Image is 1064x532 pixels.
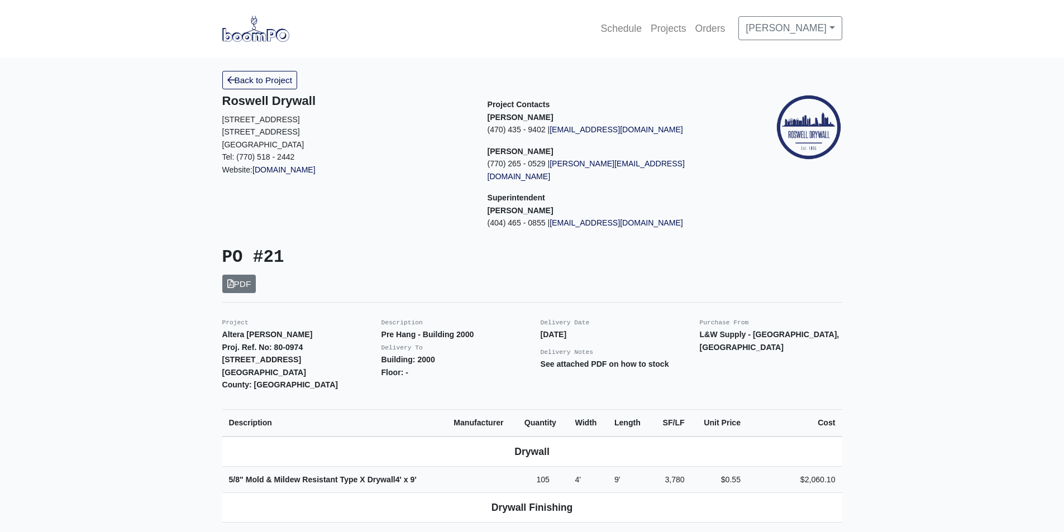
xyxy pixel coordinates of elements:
[646,16,691,41] a: Projects
[541,330,567,339] strong: [DATE]
[222,355,302,364] strong: [STREET_ADDRESS]
[222,94,471,176] div: Website:
[550,218,683,227] a: [EMAIL_ADDRESS][DOMAIN_NAME]
[411,475,417,484] span: 9'
[222,409,447,436] th: Description
[747,409,842,436] th: Cost
[222,113,471,126] p: [STREET_ADDRESS]
[541,319,590,326] small: Delivery Date
[404,475,408,484] span: x
[447,409,518,436] th: Manufacturer
[222,151,471,164] p: Tel: (770) 518 - 2442
[700,319,749,326] small: Purchase From
[381,368,408,377] strong: Floor: -
[488,157,736,183] p: (770) 265 - 0529 |
[747,466,842,493] td: $2,060.10
[229,475,417,484] strong: 5/8" Mold & Mildew Resistant Type X Drywall
[738,16,842,40] a: [PERSON_NAME]
[222,368,306,377] strong: [GEOGRAPHIC_DATA]
[395,475,402,484] span: 4'
[614,475,621,484] span: 9'
[568,409,607,436] th: Width
[488,100,550,109] span: Project Contacts
[541,349,594,356] small: Delivery Notes
[652,409,691,436] th: SF/LF
[518,466,569,493] td: 105
[541,360,669,368] strong: See attached PDF on how to stock
[222,138,471,151] p: [GEOGRAPHIC_DATA]
[222,71,298,89] a: Back to Project
[597,16,646,41] a: Schedule
[652,466,691,493] td: 3,780
[492,502,573,513] b: Drywall Finishing
[381,355,435,364] strong: Building: 2000
[222,319,249,326] small: Project
[691,466,747,493] td: $0.55
[691,409,747,436] th: Unit Price
[222,94,471,108] h5: Roswell Drywall
[691,16,730,41] a: Orders
[488,113,554,122] strong: [PERSON_NAME]
[518,409,569,436] th: Quantity
[222,126,471,138] p: [STREET_ADDRESS]
[381,344,423,351] small: Delivery To
[514,446,550,457] b: Drywall
[608,409,652,436] th: Length
[222,380,338,389] strong: County: [GEOGRAPHIC_DATA]
[488,123,736,136] p: (470) 435 - 9402 |
[488,193,545,202] span: Superintendent
[381,330,474,339] strong: Pre Hang - Building 2000
[488,217,736,229] p: (404) 465 - 0855 |
[252,165,316,174] a: [DOMAIN_NAME]
[222,330,313,339] strong: Altera [PERSON_NAME]
[222,343,303,352] strong: Proj. Ref. No: 80-0974
[700,328,842,353] p: L&W Supply - [GEOGRAPHIC_DATA], [GEOGRAPHIC_DATA]
[488,206,554,215] strong: [PERSON_NAME]
[222,275,256,293] a: PDF
[222,247,524,268] h3: PO #21
[550,125,683,134] a: [EMAIL_ADDRESS][DOMAIN_NAME]
[222,16,289,41] img: boomPO
[575,475,581,484] span: 4'
[488,159,685,181] a: [PERSON_NAME][EMAIL_ADDRESS][DOMAIN_NAME]
[488,147,554,156] strong: [PERSON_NAME]
[381,319,423,326] small: Description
